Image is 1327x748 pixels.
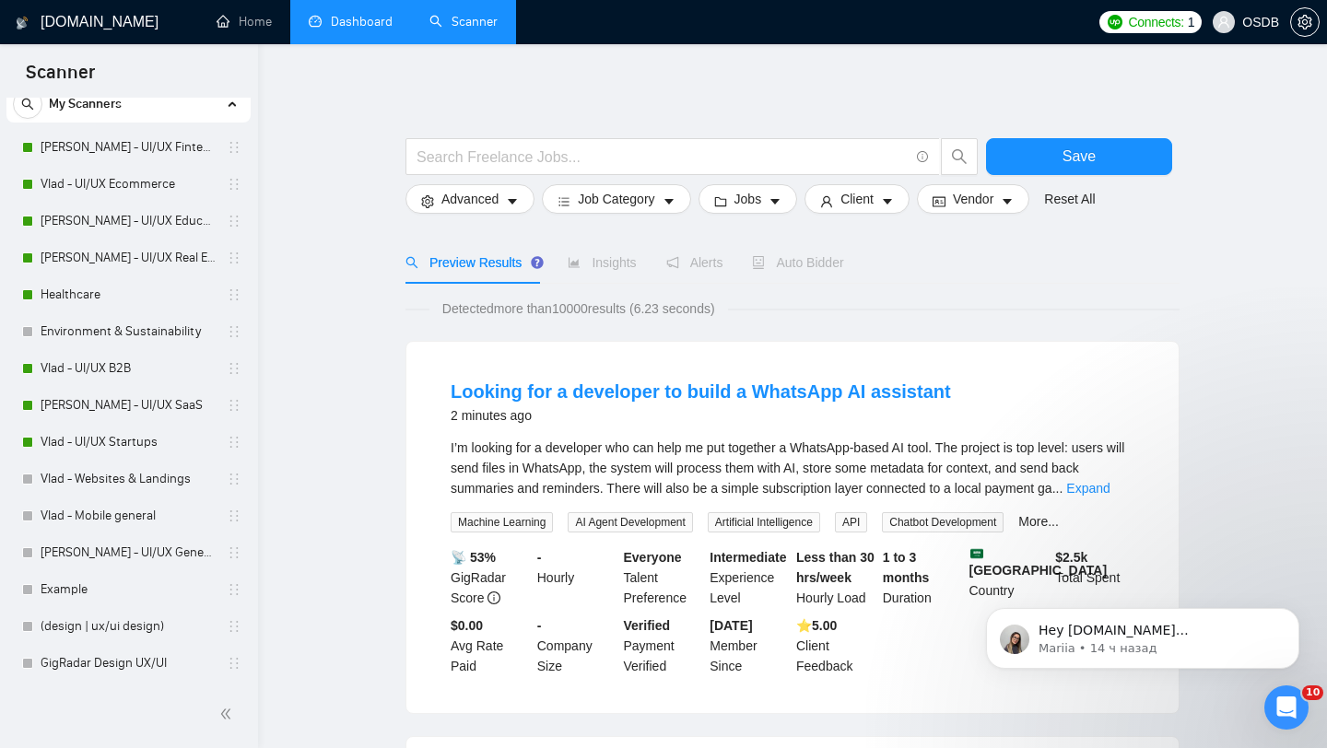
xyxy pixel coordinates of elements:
[1001,194,1014,208] span: caret-down
[699,184,798,214] button: folderJobscaret-down
[529,254,546,271] div: Tooltip anchor
[49,86,122,123] span: My Scanners
[537,618,542,633] b: -
[734,189,762,209] span: Jobs
[1055,550,1087,565] b: $ 2.5k
[769,194,781,208] span: caret-down
[568,255,636,270] span: Insights
[534,615,620,676] div: Company Size
[227,177,241,192] span: holder
[624,618,671,633] b: Verified
[1290,7,1320,37] button: setting
[542,184,690,214] button: barsJob Categorycaret-down
[820,194,833,208] span: user
[796,618,837,633] b: ⭐️ 5.00
[881,194,894,208] span: caret-down
[879,547,966,608] div: Duration
[966,547,1052,608] div: Country
[451,440,1124,496] span: I’m looking for a developer who can help me put together a WhatsApp-based AI tool. The project is...
[970,547,983,560] img: 🇸🇦
[41,240,216,276] a: [PERSON_NAME] - UI/UX Real Estate
[710,618,752,633] b: [DATE]
[1052,481,1063,496] span: ...
[41,166,216,203] a: Vlad - UI/UX Ecommerce
[227,214,241,228] span: holder
[882,512,1004,532] span: Chatbot Development
[41,424,216,461] a: Vlad - UI/UX Startups
[1290,15,1320,29] a: setting
[1188,12,1195,32] span: 1
[227,619,241,634] span: holder
[227,287,241,302] span: holder
[421,194,434,208] span: setting
[451,618,483,633] b: $0.00
[429,298,728,319] span: Detected more than 10000 results (6.23 seconds)
[217,14,272,29] a: homeHome
[447,547,534,608] div: GigRadar Score
[1044,189,1095,209] a: Reset All
[227,656,241,671] span: holder
[708,512,820,532] span: Artificial Intelligence
[840,189,874,209] span: Client
[41,350,216,387] a: Vlad - UI/UX B2B
[917,184,1029,214] button: idcardVendorcaret-down
[969,547,1108,578] b: [GEOGRAPHIC_DATA]
[41,276,216,313] a: Healthcare
[309,14,393,29] a: dashboardDashboard
[451,438,1134,498] div: I’m looking for a developer who can help me put together a WhatsApp-based AI tool. The project is...
[447,615,534,676] div: Avg Rate Paid
[796,550,875,585] b: Less than 30 hrs/week
[558,194,570,208] span: bars
[41,129,216,166] a: [PERSON_NAME] - UI/UX Fintech
[41,645,216,682] a: GigRadar Design UX/UI
[1128,12,1183,32] span: Connects:
[1051,547,1138,608] div: Total Spent
[41,387,216,424] a: [PERSON_NAME] - UI/UX SaaS
[1108,15,1122,29] img: upwork-logo.png
[506,194,519,208] span: caret-down
[227,361,241,376] span: holder
[41,203,216,240] a: [PERSON_NAME] - UI/UX Education
[568,256,581,269] span: area-chart
[624,550,682,565] b: Everyone
[568,512,692,532] span: AI Agent Development
[405,184,534,214] button: settingAdvancedcaret-down
[487,591,500,604] span: info-circle
[942,148,977,165] span: search
[441,189,499,209] span: Advanced
[227,140,241,155] span: holder
[417,146,909,169] input: Search Freelance Jobs...
[1264,685,1309,730] iframe: Intercom live chat
[451,404,951,427] div: 2 minutes ago
[933,194,945,208] span: idcard
[405,255,538,270] span: Preview Results
[941,138,978,175] button: search
[429,14,498,29] a: searchScanner
[1063,145,1096,168] span: Save
[1291,15,1319,29] span: setting
[227,582,241,597] span: holder
[451,381,951,402] a: Looking for a developer to build a WhatsApp AI assistant
[227,251,241,265] span: holder
[227,545,241,560] span: holder
[1302,685,1323,700] span: 10
[41,608,216,645] a: (design | ux/ui design)
[986,138,1172,175] button: Save
[41,571,216,608] a: Example
[227,324,241,339] span: holder
[714,194,727,208] span: folder
[1066,481,1110,496] a: Expand
[227,435,241,450] span: holder
[917,151,929,163] span: info-circle
[752,256,765,269] span: robot
[958,569,1327,698] iframe: Intercom notifications сообщение
[620,615,707,676] div: Payment Verified
[752,255,843,270] span: Auto Bidder
[666,255,723,270] span: Alerts
[666,256,679,269] span: notification
[41,534,216,571] a: [PERSON_NAME] - UI/UX General
[953,189,993,209] span: Vendor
